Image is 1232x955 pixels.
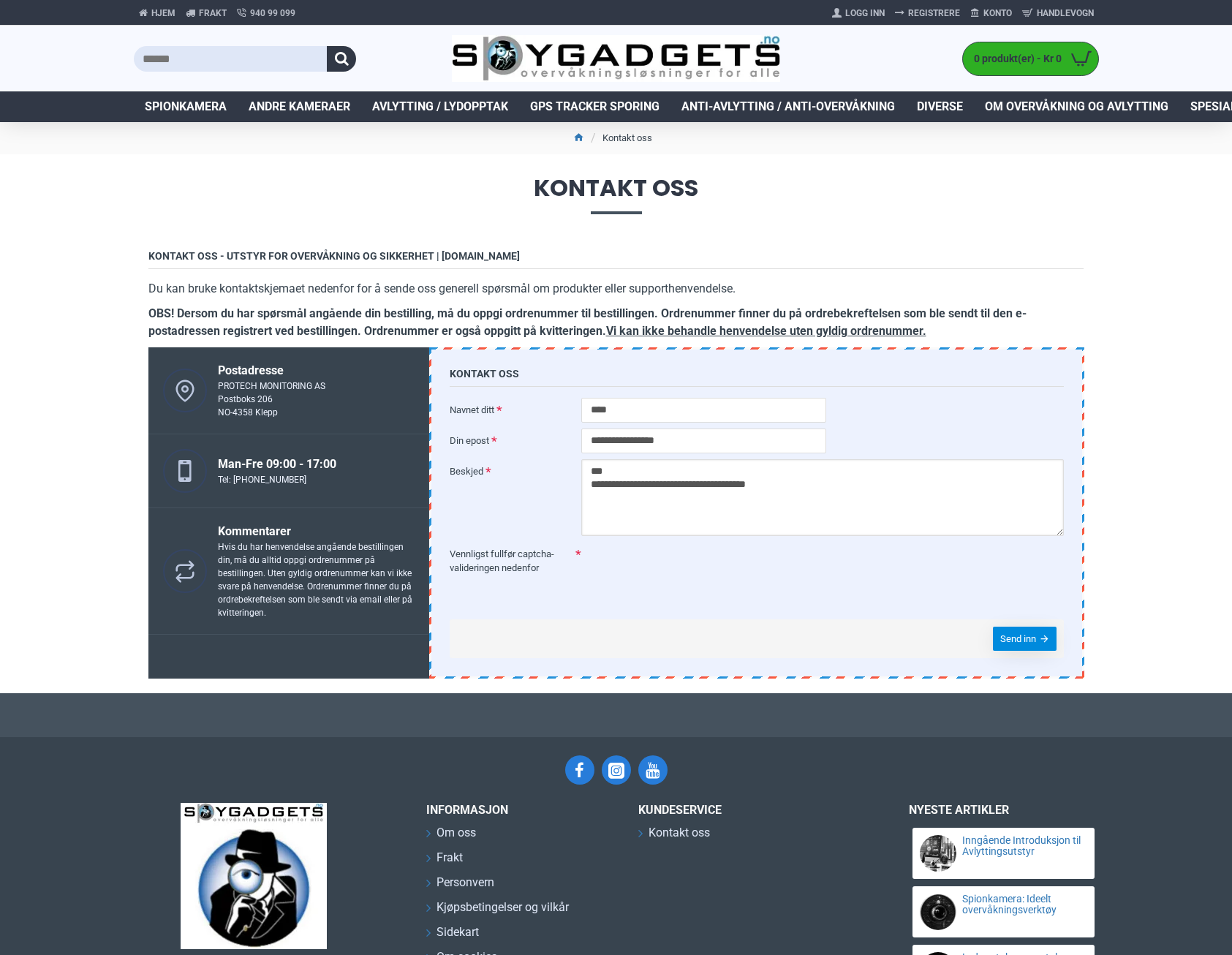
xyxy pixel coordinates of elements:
[670,91,906,122] a: Anti-avlytting / Anti-overvåkning
[638,824,710,849] a: Kontakt oss
[218,362,325,380] div: Postadresse
[426,874,494,899] a: Personvern
[906,91,974,122] a: Diverse
[450,398,581,421] label: Navnet ditt
[917,98,963,116] span: Diverse
[437,849,463,867] span: Frakt
[145,98,227,116] span: Spionkamera
[148,306,1027,338] b: OBS! Dersom du har spørsmål angående din bestilling, må du oppgi ordrenummer til bestillingen. Or...
[962,835,1082,858] a: Inngående Introduksjon til Avlyttingsutstyr
[1037,7,1094,20] span: Handlevogn
[909,803,1099,817] h3: Nyeste artikler
[218,380,325,419] div: PROTECH MONITORING AS Postboks 206 NO-4358 Klepp
[908,7,960,20] span: Registrere
[134,91,238,122] a: Spionkamera
[983,7,1012,20] span: Konto
[437,824,476,842] span: Om oss
[581,542,786,594] iframe: reCAPTCHA
[606,324,926,338] u: Vi kan ikke behandle henvendelse uten gyldig ordrenummer.
[238,91,361,122] a: Andre kameraer
[681,98,895,116] span: Anti-avlytting / Anti-overvåkning
[845,7,885,20] span: Logg Inn
[181,803,327,949] img: SpyGadgets.no
[993,627,1057,651] button: Send inn
[437,899,569,916] span: Kjøpsbetingelser og vilkår
[361,91,519,122] a: Avlytting / Lydopptak
[249,98,350,116] span: Andre kameraer
[250,7,295,20] span: 940 99 099
[1000,634,1036,643] span: Send inn
[134,176,1099,214] span: Kontakt oss
[426,924,479,948] a: Sidekart
[450,542,581,579] label: Vennligst fullfør captcha-valideringen nedenfor
[437,874,494,891] span: Personvern
[218,523,414,540] div: Kommentarer
[148,280,1084,298] p: Du kan bruke kontaktskjemaet nedenfor for å sende oss generell spørsmål om produkter eller suppor...
[372,98,508,116] span: Avlytting / Lydopptak
[218,540,414,619] div: Hvis du har henvendelse angående bestillingen din, må du alltid oppgi ordrenummer på bestillingen...
[151,7,175,20] span: Hjem
[962,894,1082,916] a: Spionkamera: Ideelt overvåkningsverktøy
[426,803,616,817] h3: INFORMASJON
[450,368,1064,387] h3: Kontakt oss
[963,51,1065,67] span: 0 produkt(er) - Kr 0
[450,429,581,452] label: Din epost
[426,899,569,924] a: Kjøpsbetingelser og vilkår
[827,1,890,25] a: Logg Inn
[426,849,463,874] a: Frakt
[963,42,1098,75] a: 0 produkt(er) - Kr 0
[890,1,965,25] a: Registrere
[148,250,1084,269] h3: Kontakt oss - Utstyr for overvåkning og sikkerhet | [DOMAIN_NAME]
[638,803,858,817] h3: Kundeservice
[199,7,227,20] span: Frakt
[452,35,780,83] img: SpyGadgets.no
[965,1,1017,25] a: Konto
[1017,1,1099,25] a: Handlevogn
[649,824,710,842] span: Kontakt oss
[985,98,1168,116] span: Om overvåkning og avlytting
[530,98,660,116] span: GPS Tracker Sporing
[437,924,479,941] span: Sidekart
[519,91,670,122] a: GPS Tracker Sporing
[218,473,336,486] div: Tel: [PHONE_NUMBER]
[218,456,336,473] div: Man-Fre 09:00 - 17:00
[974,91,1179,122] a: Om overvåkning og avlytting
[148,434,429,508] a: Man-Fre 09:00 - 17:00 Tel: [PHONE_NUMBER]
[426,824,476,849] a: Om oss
[450,459,581,483] label: Beskjed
